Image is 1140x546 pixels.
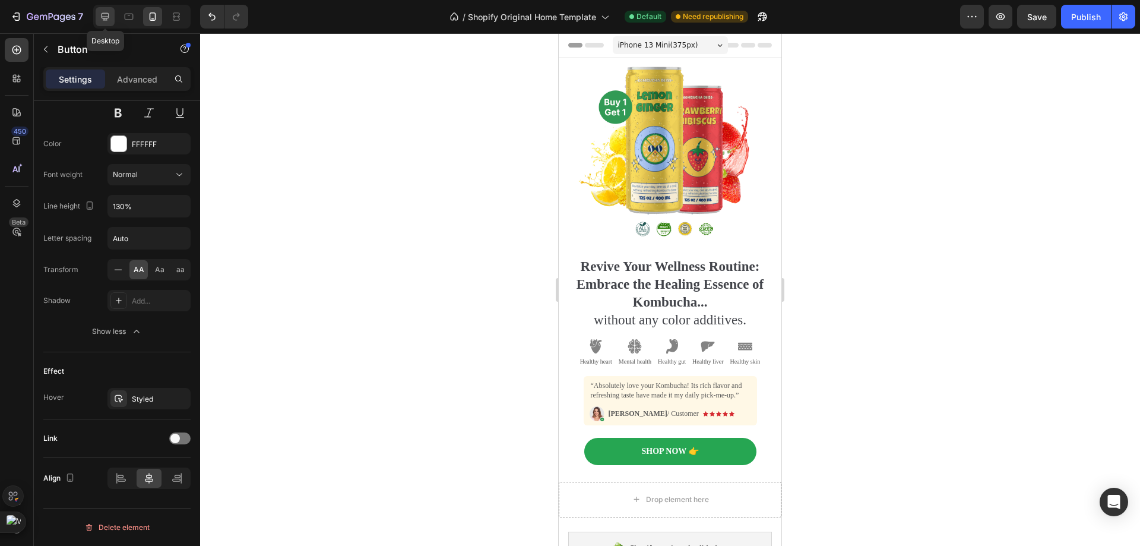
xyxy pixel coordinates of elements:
[155,264,164,275] span: Aa
[9,217,28,227] div: Beta
[108,195,190,217] input: Auto
[468,11,596,23] span: Shopify Original Home Template
[84,520,150,535] div: Delete element
[11,127,28,136] div: 450
[113,170,138,179] span: Normal
[134,264,144,275] span: AA
[117,73,157,86] p: Advanced
[200,5,248,29] div: Undo/Redo
[43,233,91,244] div: Letter spacing
[43,433,58,444] div: Link
[71,509,171,523] span: Shopify section: ds-slideshow
[1017,5,1056,29] button: Save
[58,42,159,56] p: Button
[43,198,97,214] div: Line height
[463,11,465,23] span: /
[559,33,781,546] iframe: Design area
[43,295,71,306] div: Shadow
[43,518,191,537] button: Delete element
[43,366,64,377] div: Effect
[43,138,62,149] div: Color
[59,73,92,86] p: Settings
[43,392,64,403] div: Hover
[683,11,743,22] span: Need republishing
[43,471,77,487] div: Align
[132,394,188,405] div: Styled
[132,139,188,150] div: FFFFFF
[108,228,190,249] input: Auto
[78,10,83,24] p: 7
[1071,11,1101,23] div: Publish
[636,11,661,22] span: Default
[43,321,191,342] button: Show less
[132,296,188,307] div: Add...
[92,326,142,337] div: Show less
[107,164,191,185] button: Normal
[43,169,83,180] div: Font weight
[5,5,88,29] button: 7
[1027,12,1047,22] span: Save
[1061,5,1111,29] button: Publish
[43,264,78,275] div: Transform
[176,264,185,275] span: aa
[1100,488,1128,516] div: Open Intercom Messenger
